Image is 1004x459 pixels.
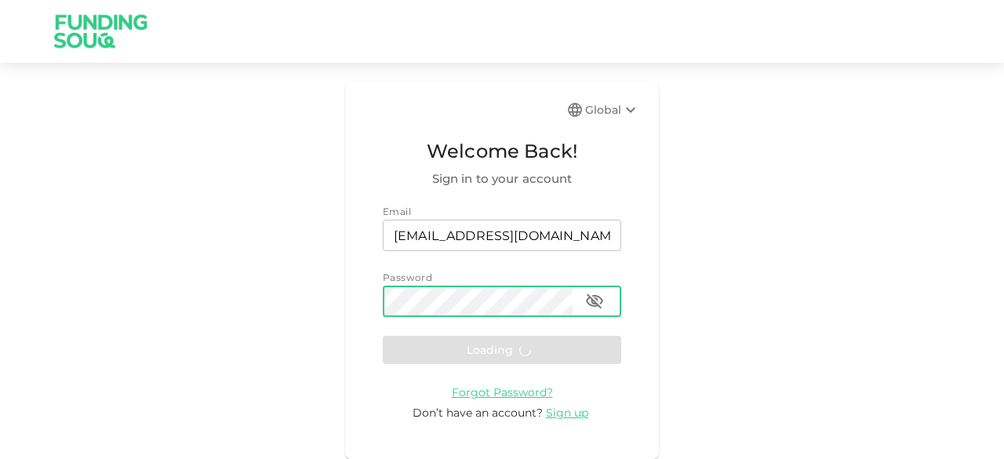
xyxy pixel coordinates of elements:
span: Email [383,206,411,217]
input: password [383,286,573,317]
div: Global [585,100,640,119]
a: Forgot Password? [452,384,553,399]
span: Don’t have an account? [413,406,543,420]
input: email [383,220,621,251]
span: Sign in to your account [383,169,621,188]
span: Forgot Password? [452,385,553,399]
span: Password [383,271,432,283]
span: Sign up [546,406,588,420]
span: Welcome Back! [383,137,621,166]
